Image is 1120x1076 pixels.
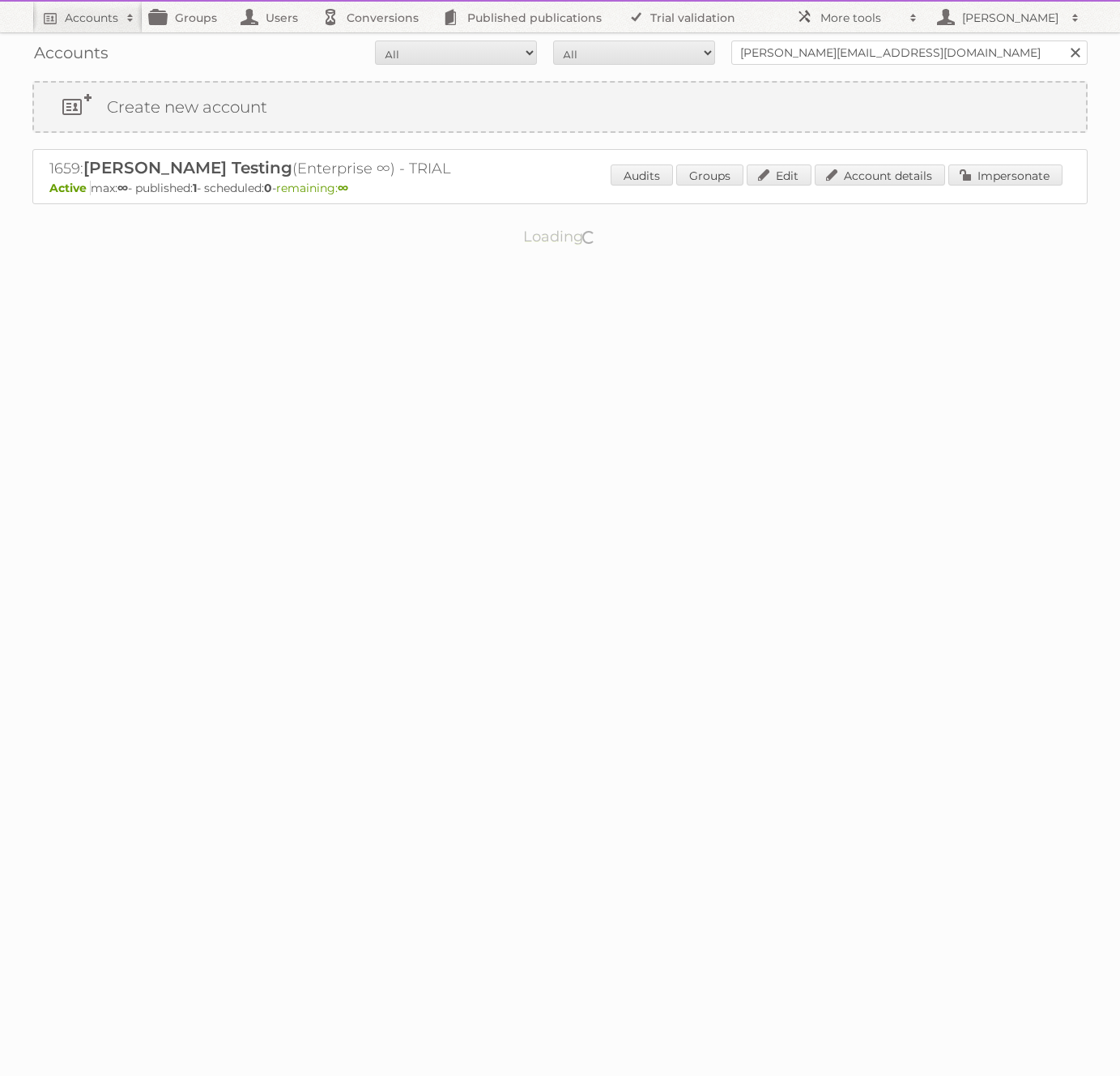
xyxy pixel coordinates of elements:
[611,164,673,186] a: Audits
[926,2,1088,32] a: [PERSON_NAME]
[34,83,1086,131] a: Create new account
[49,181,91,195] span: Active
[193,181,197,195] strong: 1
[264,181,272,195] strong: 0
[958,10,1063,26] h2: [PERSON_NAME]
[83,158,292,177] span: [PERSON_NAME] Testing
[338,181,348,195] strong: ∞
[820,10,901,26] h2: More tools
[435,2,618,32] a: Published publications
[788,2,926,32] a: More tools
[747,164,811,186] a: Edit
[815,164,945,186] a: Account details
[948,164,1063,186] a: Impersonate
[65,10,118,26] h2: Accounts
[143,2,233,32] a: Groups
[676,164,743,186] a: Groups
[618,2,752,32] a: Trial validation
[233,2,314,32] a: Users
[117,181,128,195] strong: ∞
[314,2,435,32] a: Conversions
[276,181,348,195] span: remaining:
[49,181,1071,195] p: max: - published: - scheduled: -
[472,220,648,253] p: Loading
[32,2,143,32] a: Accounts
[49,158,616,179] h2: 1659: (Enterprise ∞) - TRIAL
